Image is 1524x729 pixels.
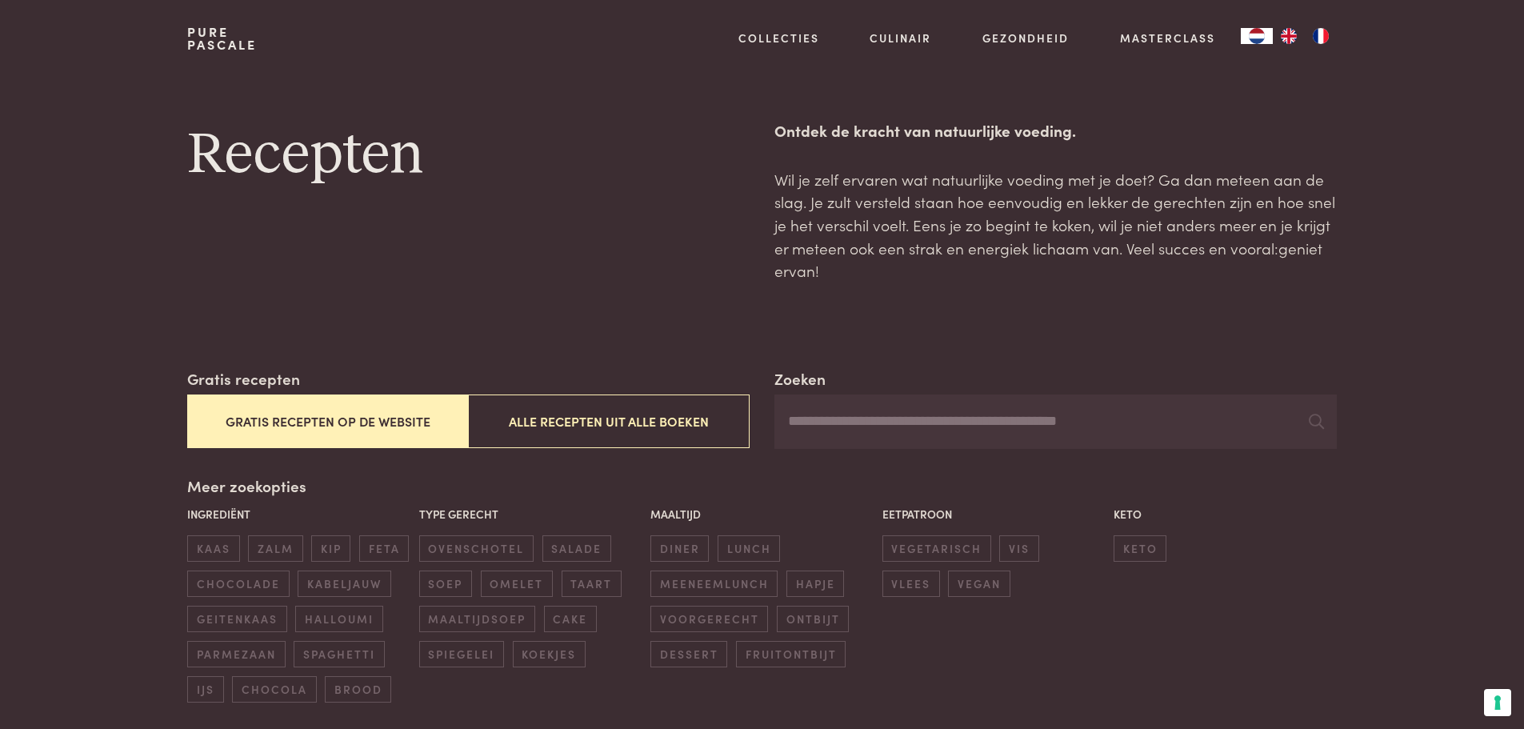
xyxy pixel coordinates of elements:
[187,367,300,391] label: Gratis recepten
[999,535,1038,562] span: vis
[786,571,844,597] span: hapje
[948,571,1010,597] span: vegan
[1305,28,1337,44] a: FR
[359,535,409,562] span: feta
[187,119,749,191] h1: Recepten
[419,506,642,523] p: Type gerecht
[544,606,597,632] span: cake
[1241,28,1337,44] aside: Language selected: Nederlands
[187,535,239,562] span: kaas
[650,641,727,667] span: dessert
[1273,28,1337,44] ul: Language list
[187,26,257,51] a: PurePascale
[562,571,622,597] span: taart
[187,571,289,597] span: chocolade
[882,535,991,562] span: vegetarisch
[982,30,1069,46] a: Gezondheid
[650,571,778,597] span: meeneemlunch
[1241,28,1273,44] div: Language
[325,676,391,703] span: brood
[718,535,780,562] span: lunch
[1241,28,1273,44] a: NL
[1114,506,1337,523] p: Keto
[882,571,940,597] span: vlees
[650,506,874,523] p: Maaltijd
[542,535,611,562] span: salade
[419,571,472,597] span: soep
[1484,689,1511,716] button: Uw voorkeuren voor toestemming voor trackingtechnologieën
[650,535,709,562] span: diner
[187,395,468,448] button: Gratis recepten op de website
[294,641,384,667] span: spaghetti
[232,676,316,703] span: chocola
[187,506,410,523] p: Ingrediënt
[650,606,768,632] span: voorgerecht
[468,395,749,448] button: Alle recepten uit alle boeken
[248,535,302,562] span: zalm
[187,676,223,703] span: ijs
[774,168,1336,282] p: Wil je zelf ervaren wat natuurlijke voeding met je doet? Ga dan meteen aan de slag. Je zult verst...
[513,641,586,667] span: koekjes
[481,571,553,597] span: omelet
[1273,28,1305,44] a: EN
[774,367,826,391] label: Zoeken
[736,641,846,667] span: fruitontbijt
[870,30,931,46] a: Culinair
[311,535,350,562] span: kip
[295,606,382,632] span: halloumi
[777,606,849,632] span: ontbijt
[1114,535,1166,562] span: keto
[738,30,819,46] a: Collecties
[419,535,534,562] span: ovenschotel
[419,641,504,667] span: spiegelei
[419,606,535,632] span: maaltijdsoep
[298,571,390,597] span: kabeljauw
[882,506,1106,523] p: Eetpatroon
[1120,30,1215,46] a: Masterclass
[187,606,286,632] span: geitenkaas
[187,641,285,667] span: parmezaan
[774,119,1076,141] strong: Ontdek de kracht van natuurlijke voeding.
